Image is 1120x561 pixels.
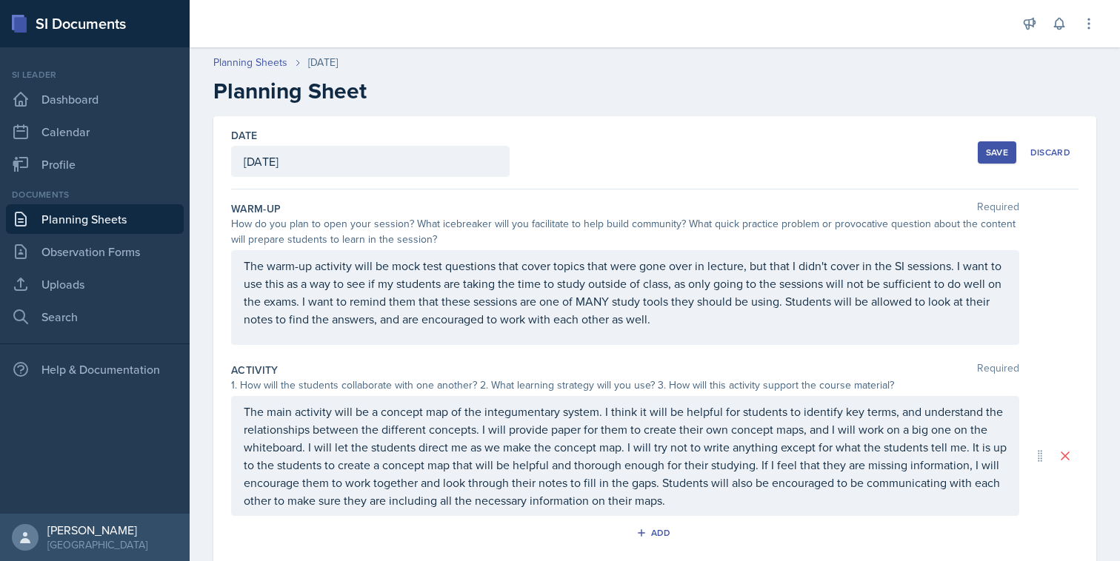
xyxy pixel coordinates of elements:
[978,141,1016,164] button: Save
[6,188,184,201] div: Documents
[231,201,281,216] label: Warm-Up
[631,522,679,544] button: Add
[1030,147,1070,158] div: Discard
[47,537,147,552] div: [GEOGRAPHIC_DATA]
[213,55,287,70] a: Planning Sheets
[1022,141,1079,164] button: Discard
[244,257,1007,328] p: The warm-up activity will be mock test questions that cover topics that were gone over in lecture...
[6,269,184,299] a: Uploads
[6,355,184,384] div: Help & Documentation
[639,527,671,539] div: Add
[6,84,184,114] a: Dashboard
[231,363,279,377] label: Activity
[977,363,1019,377] span: Required
[6,68,184,81] div: Si leader
[231,377,1019,393] div: 1. How will the students collaborate with one another? 2. What learning strategy will you use? 3....
[308,55,338,70] div: [DATE]
[6,302,184,332] a: Search
[6,204,184,234] a: Planning Sheets
[244,403,1007,509] p: The main activity will be a concept map of the integumentary system. I think it will be helpful f...
[6,237,184,266] a: Observation Forms
[986,147,1008,158] div: Save
[213,78,1096,104] h2: Planning Sheet
[231,128,257,143] label: Date
[6,150,184,179] a: Profile
[6,117,184,147] a: Calendar
[47,523,147,537] div: [PERSON_NAME]
[231,216,1019,247] div: How do you plan to open your session? What icebreaker will you facilitate to help build community...
[977,201,1019,216] span: Required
